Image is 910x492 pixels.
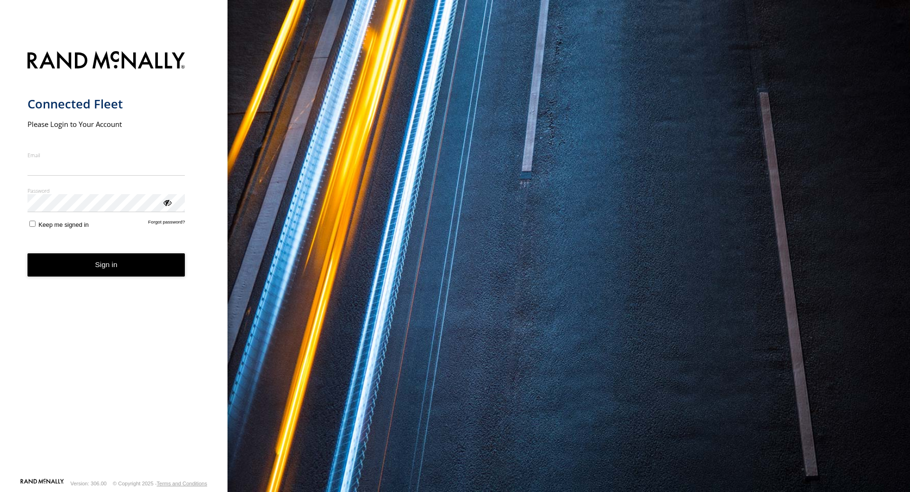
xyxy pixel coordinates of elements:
[27,96,185,112] h1: Connected Fleet
[162,197,172,207] div: ViewPassword
[148,219,185,228] a: Forgot password?
[113,481,207,486] div: © Copyright 2025 -
[157,481,207,486] a: Terms and Conditions
[27,152,185,159] label: Email
[27,253,185,277] button: Sign in
[27,187,185,194] label: Password
[20,479,64,488] a: Visit our Website
[38,221,89,228] span: Keep me signed in
[27,45,200,478] form: main
[27,119,185,129] h2: Please Login to Your Account
[71,481,107,486] div: Version: 306.00
[27,49,185,73] img: Rand McNally
[29,221,36,227] input: Keep me signed in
